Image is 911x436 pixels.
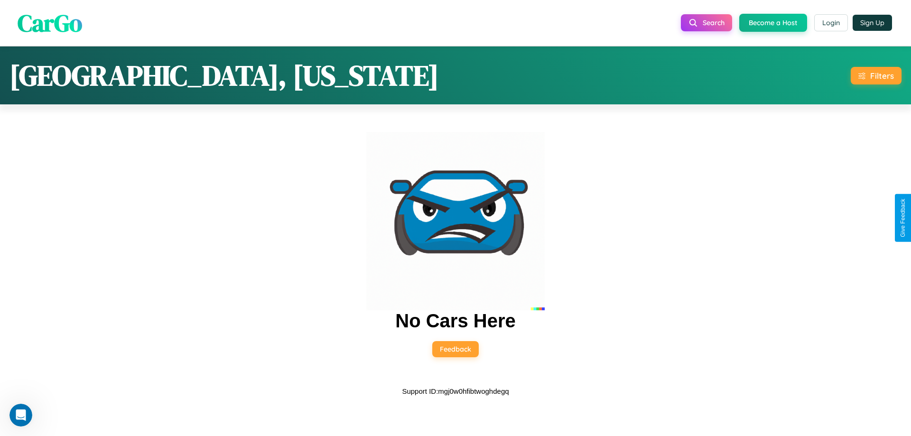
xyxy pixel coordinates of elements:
button: Feedback [432,341,479,357]
h1: [GEOGRAPHIC_DATA], [US_STATE] [9,56,439,95]
span: CarGo [18,6,82,39]
iframe: Intercom live chat [9,404,32,427]
h2: No Cars Here [395,310,515,332]
p: Support ID: mgj0w0hfibtwoghdegq [402,385,509,398]
button: Become a Host [739,14,807,32]
div: Give Feedback [900,199,906,237]
div: Filters [870,71,894,81]
img: car [366,132,545,310]
span: Search [703,19,725,27]
button: Sign Up [853,15,892,31]
button: Login [814,14,848,31]
button: Filters [851,67,902,84]
button: Search [681,14,732,31]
